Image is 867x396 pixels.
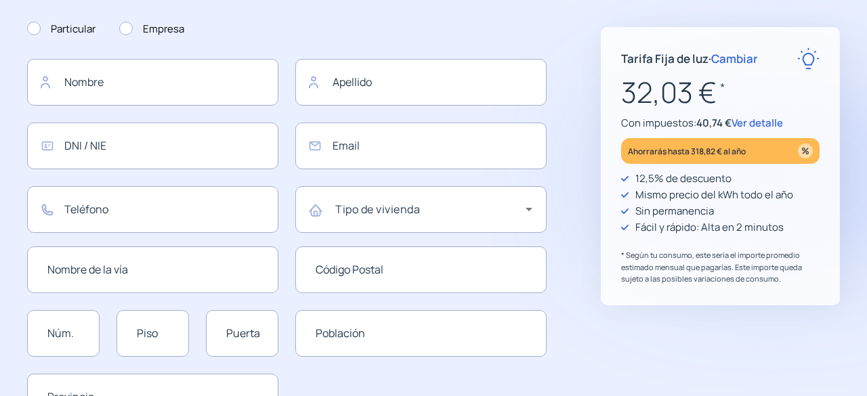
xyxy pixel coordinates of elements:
[732,116,783,130] span: Ver detalle
[119,21,184,37] label: Empresa
[621,49,758,68] p: Tarifa Fija de luz ·
[628,144,746,159] p: Ahorrarás hasta 318,82 € al año
[335,202,420,217] mat-label: Tipo de vivienda
[696,116,732,130] span: 40,74 €
[621,70,820,115] p: 32,03 €
[711,51,758,66] span: Cambiar
[798,144,813,158] img: percentage_icon.svg
[27,21,96,37] label: Particular
[635,187,793,203] p: Mismo precio del kWh todo el año
[797,47,820,70] img: rate-E.svg
[621,115,820,131] p: Con impuestos:
[635,219,784,236] p: Fácil y rápido: Alta en 2 minutos
[621,249,820,285] p: * Según tu consumo, este sería el importe promedio estimado mensual que pagarías. Este importe qu...
[635,203,714,219] p: Sin permanencia
[635,171,732,187] p: 12,5% de descuento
